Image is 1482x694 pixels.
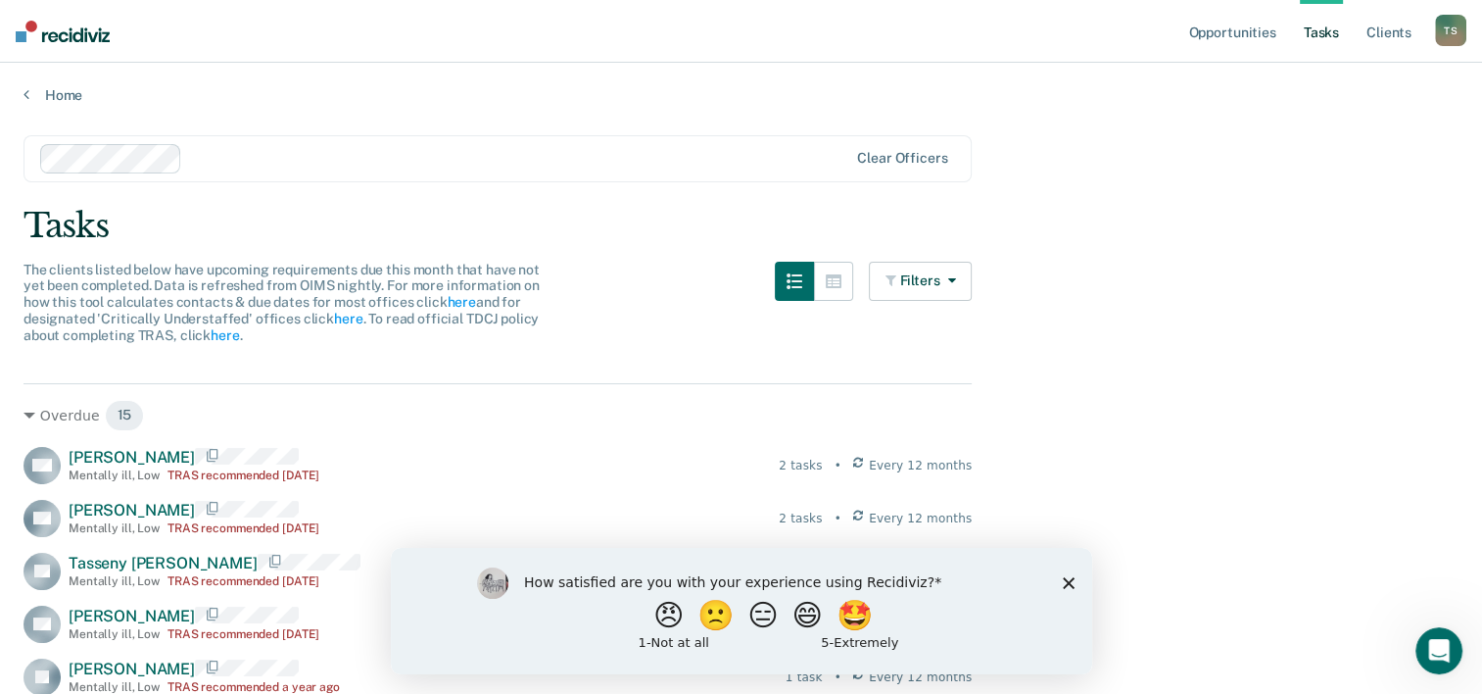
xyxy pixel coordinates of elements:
[334,311,362,326] a: here
[69,448,195,467] span: [PERSON_NAME]
[869,669,972,686] span: Every 12 months
[1415,627,1462,674] iframe: Intercom live chat
[869,262,973,301] button: Filters
[69,501,195,520] span: [PERSON_NAME]
[779,510,822,527] div: 2 tasks
[167,627,319,641] div: TRAS recommended [DATE]
[167,680,340,694] div: TRAS recommended a year ago
[869,457,972,474] span: Every 12 months
[69,660,195,678] span: [PERSON_NAME]
[69,554,258,572] span: Tasseny [PERSON_NAME]
[857,150,947,167] div: Clear officers
[24,86,1458,104] a: Home
[24,206,1458,246] div: Tasks
[835,669,841,686] div: •
[211,327,239,343] a: here
[1435,15,1466,46] div: T S
[869,510,972,527] span: Every 12 months
[835,457,841,474] div: •
[16,21,110,42] img: Recidiviz
[69,574,160,588] div: Mentally ill , Low
[69,521,160,535] div: Mentally ill , Low
[786,669,823,686] div: 1 task
[779,457,822,474] div: 2 tasks
[105,400,145,431] span: 15
[69,680,160,694] div: Mentally ill , Low
[835,510,841,527] div: •
[167,469,319,482] div: TRAS recommended [DATE]
[69,627,160,641] div: Mentally ill , Low
[24,262,540,343] span: The clients listed below have upcoming requirements due this month that have not yet been complet...
[447,294,475,310] a: here
[167,521,319,535] div: TRAS recommended [DATE]
[391,548,1092,674] iframe: Survey by Kim from Recidiviz
[69,607,195,625] span: [PERSON_NAME]
[1435,15,1466,46] button: TS
[24,400,972,431] div: Overdue 15
[167,574,319,588] div: TRAS recommended [DATE]
[69,469,160,482] div: Mentally ill , Low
